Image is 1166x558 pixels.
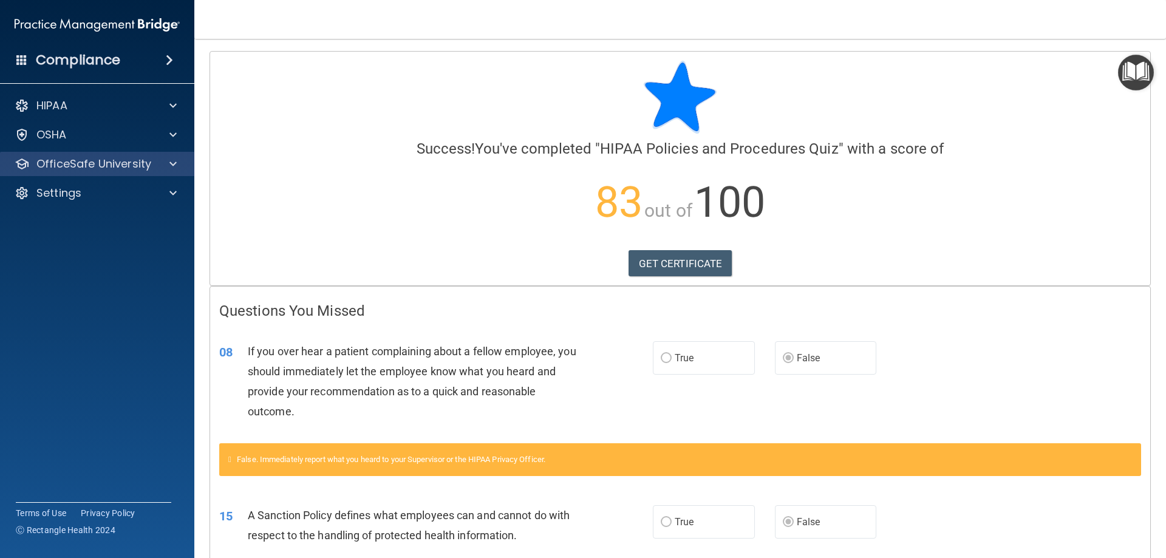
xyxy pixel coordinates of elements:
span: out of [644,200,692,221]
span: True [675,352,694,364]
input: False [783,354,794,363]
input: True [661,354,672,363]
span: False [797,516,820,528]
span: 15 [219,509,233,523]
p: OfficeSafe University [36,157,151,171]
input: False [783,518,794,527]
a: Privacy Policy [81,507,135,519]
img: PMB logo [15,13,180,37]
span: If you over hear a patient complaining about a fellow employee, you should immediately let the em... [248,345,576,418]
span: 08 [219,345,233,359]
p: OSHA [36,128,67,142]
a: OfficeSafe University [15,157,177,171]
a: Settings [15,186,177,200]
a: Terms of Use [16,507,66,519]
span: A Sanction Policy defines what employees can and cannot do with respect to the handling of protec... [248,509,570,542]
a: HIPAA [15,98,177,113]
span: 100 [694,177,765,227]
span: Success! [417,140,476,157]
h4: Questions You Missed [219,303,1141,319]
input: True [661,518,672,527]
span: False. Immediately report what you heard to your Supervisor or the HIPAA Privacy Officer. [237,455,545,464]
button: Open Resource Center [1118,55,1154,90]
h4: You've completed " " with a score of [219,141,1141,157]
span: HIPAA Policies and Procedures Quiz [600,140,838,157]
h4: Compliance [36,52,120,69]
span: False [797,352,820,364]
a: OSHA [15,128,177,142]
span: Ⓒ Rectangle Health 2024 [16,524,115,536]
span: 83 [595,177,643,227]
a: GET CERTIFICATE [629,250,732,277]
span: True [675,516,694,528]
p: Settings [36,186,81,200]
p: HIPAA [36,98,67,113]
img: blue-star-rounded.9d042014.png [644,61,717,134]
